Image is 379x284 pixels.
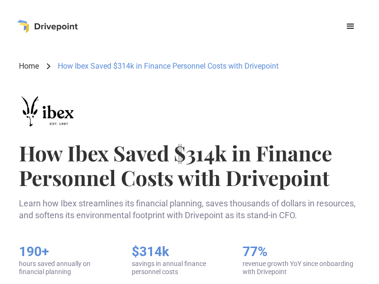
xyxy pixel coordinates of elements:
[132,260,224,276] div: savings in annual finance personnel costs
[58,61,279,71] div: How Ibex Saved $314k in Finance Personnel Costs with Drivepoint
[339,15,362,38] div: menu
[132,244,224,260] h5: $314k
[19,61,39,71] a: Home
[243,260,360,276] div: revenue growth YoY since onboarding with Drivepoint
[19,141,360,190] h1: How Ibex Saved $314k in Finance Personnel Costs with Drivepoint
[243,244,360,260] h5: 77%
[19,260,113,276] div: hours saved annually on financial planning
[19,244,113,260] h5: 190+
[17,20,78,33] a: home
[19,197,360,221] p: Learn how Ibex streamlines its financial planning, saves thousands of dollars in resources, and s...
